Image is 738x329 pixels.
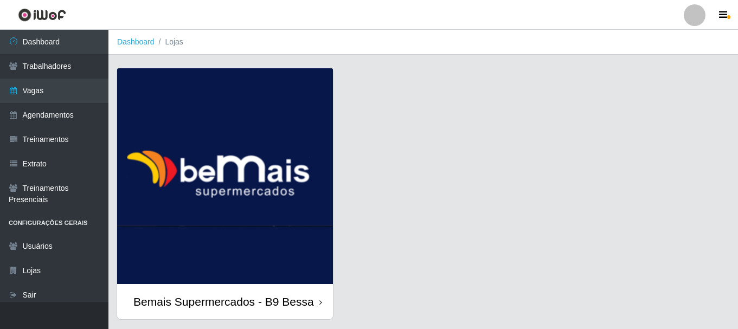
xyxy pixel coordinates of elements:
nav: breadcrumb [108,30,738,55]
img: CoreUI Logo [18,8,66,22]
img: cardImg [117,68,333,284]
a: Dashboard [117,37,155,46]
li: Lojas [155,36,183,48]
a: Bemais Supermercados - B9 Bessa [117,68,333,319]
div: Bemais Supermercados - B9 Bessa [133,295,314,308]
